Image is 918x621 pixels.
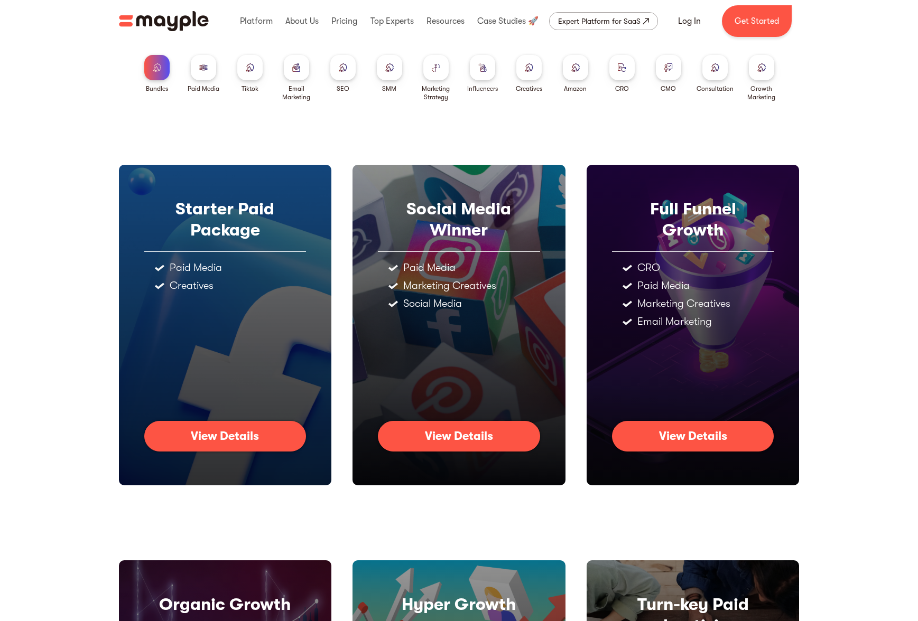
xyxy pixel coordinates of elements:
div: Amazon [564,84,587,93]
div: View Details [659,429,727,443]
a: Amazon [563,55,588,93]
div: Starter Paid Package [144,199,307,241]
div: Paid Media [170,262,222,273]
div: Marketing Creatives [403,280,496,291]
div: Marketing Creatives [637,298,730,309]
a: Tiktok [237,55,263,93]
div: CRO [637,262,660,273]
div: Email Marketing [277,84,316,101]
a: Get Started [722,5,792,37]
a: Email Marketing [277,55,316,101]
div: CMO [661,84,676,93]
div: Top Experts [368,4,416,38]
a: Consultation [697,55,734,93]
div: Platform [237,4,275,38]
a: Bundles [144,55,170,93]
div: Bundles [146,84,168,93]
div: SEO [337,84,349,93]
div: Creatives [170,280,214,291]
a: View Details [144,421,307,451]
div: Full Funnel Growth [612,199,774,241]
a: CRO [609,55,635,93]
a: Influencers [467,55,498,93]
a: SMM [377,55,402,93]
a: home [119,11,209,31]
div: Paid Media [637,280,690,291]
div: About Us [283,4,321,38]
a: CMO [656,55,681,93]
a: Growth Marketing [743,55,781,101]
a: Log In [665,8,713,34]
div: Marketing Strategy [417,84,455,101]
a: View Details [612,421,774,451]
div: Expert Platform for SaaS [558,15,641,27]
a: Creatives [516,55,542,93]
a: Paid Media [188,55,219,93]
a: SEO [330,55,356,93]
div: Influencers [467,84,498,93]
div: Tiktok [242,84,258,93]
div: Creatives [516,84,542,93]
div: Email Marketing [637,316,712,327]
div: View Details [191,429,259,443]
div: Pricing [329,4,360,38]
div: Consultation [697,84,734,93]
div: Growth Marketing [743,84,781,101]
div: CRO [615,84,629,93]
div: Paid Media [403,262,456,273]
a: View Details [378,421,540,451]
div: Social Media Winner [378,199,540,241]
div: Paid Media [188,84,219,93]
div: View Details [425,429,493,443]
div: Resources [424,4,467,38]
div: Organic Growth [144,594,307,615]
div: Hyper Growth [378,594,540,615]
a: Expert Platform for SaaS [549,12,658,30]
div: SMM [382,84,396,93]
a: Marketing Strategy [417,55,455,101]
img: Mayple logo [119,11,209,31]
div: Social Media [403,298,462,309]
